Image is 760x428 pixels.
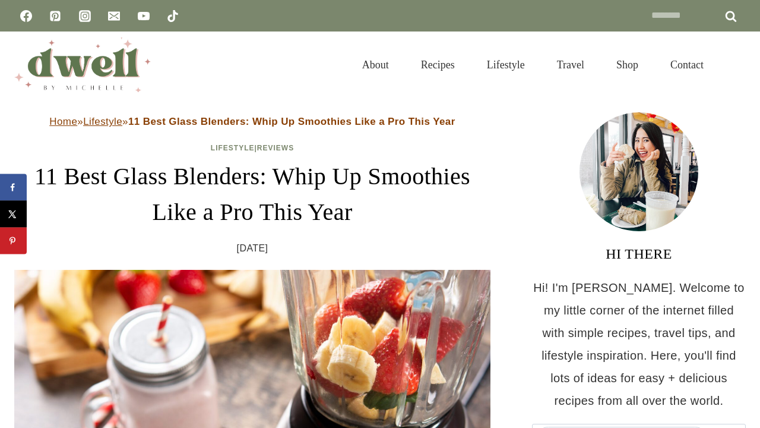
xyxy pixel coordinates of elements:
[532,243,746,265] h3: HI THERE
[43,4,67,28] a: Pinterest
[237,240,268,257] time: [DATE]
[128,116,455,127] strong: 11 Best Glass Blenders: Whip Up Smoothies Like a Pro This Year
[600,44,654,86] a: Shop
[14,159,490,230] h1: 11 Best Glass Blenders: Whip Up Smoothies Like a Pro This Year
[405,44,471,86] a: Recipes
[83,116,122,127] a: Lifestyle
[346,44,720,86] nav: Primary Navigation
[532,276,746,412] p: Hi! I'm [PERSON_NAME]. Welcome to my little corner of the internet filled with simple recipes, tr...
[211,144,294,152] span: |
[654,44,720,86] a: Contact
[541,44,600,86] a: Travel
[73,4,97,28] a: Instagram
[132,4,156,28] a: YouTube
[14,37,151,92] img: DWELL by michelle
[346,44,405,86] a: About
[211,144,255,152] a: Lifestyle
[14,4,38,28] a: Facebook
[726,55,746,75] button: View Search Form
[257,144,294,152] a: Reviews
[102,4,126,28] a: Email
[161,4,185,28] a: TikTok
[49,116,77,127] a: Home
[49,116,455,127] span: » »
[471,44,541,86] a: Lifestyle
